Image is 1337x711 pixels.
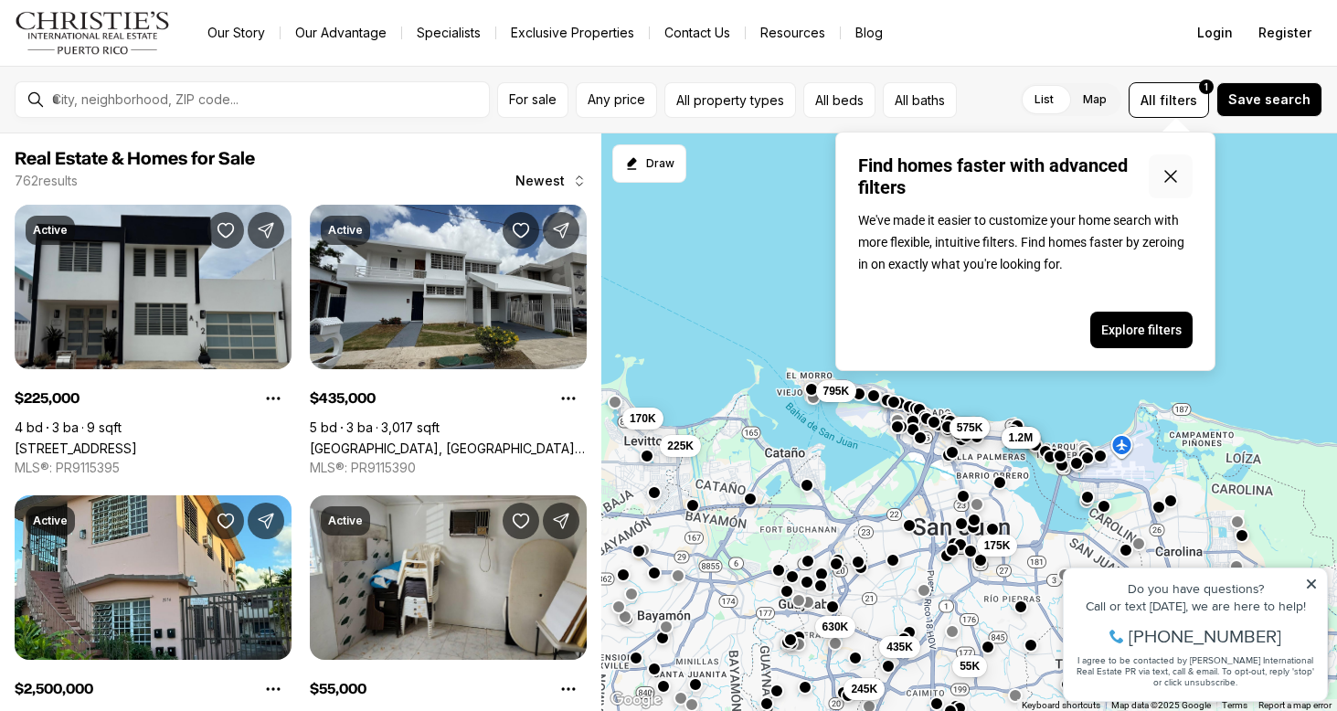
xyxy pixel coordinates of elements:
[1204,80,1208,94] span: 1
[667,439,694,453] span: 225K
[255,380,292,417] button: Property options
[15,440,137,456] a: Calle 1 VILLAS DE LEVITTOWN #A12, TOA BAJA PR, 00949
[650,20,745,46] button: Contact Us
[660,435,701,457] button: 225K
[1068,83,1121,116] label: Map
[255,671,292,707] button: Property options
[746,20,840,46] a: Resources
[814,615,855,637] button: 630K
[328,223,363,238] p: Active
[248,503,284,539] button: Share Property
[664,82,796,118] button: All property types
[815,379,856,401] button: 795K
[1247,15,1322,51] button: Register
[19,58,264,71] div: Call or text [DATE], we are here to help!
[1002,427,1041,449] button: 2.5M
[509,92,557,107] span: For sale
[1149,154,1193,198] button: Close popover
[207,503,244,539] button: Save Property: 2256 CACIQUE
[803,82,875,118] button: All beds
[543,212,579,249] button: Share Property
[822,619,848,633] span: 630K
[1020,83,1068,116] label: List
[496,20,649,46] a: Exclusive Properties
[15,174,78,188] p: 762 results
[402,20,495,46] a: Specialists
[858,209,1193,275] p: We've made it easier to customize your home search with more flexible, intuitive filters. Find ho...
[858,154,1149,198] p: Find homes faster with advanced filters
[960,659,980,674] span: 55K
[19,41,264,54] div: Do you have questions?
[588,92,645,107] span: Any price
[1186,15,1244,51] button: Login
[612,144,686,183] button: Start drawing
[883,82,957,118] button: All baths
[952,655,987,677] button: 55K
[1001,426,1040,448] button: 1.2M
[504,163,598,199] button: Newest
[281,20,401,46] a: Our Advantage
[822,383,849,398] span: 795K
[328,514,363,528] p: Active
[879,635,920,657] button: 435K
[630,410,656,425] span: 170K
[886,639,913,653] span: 435K
[503,503,539,539] button: Save Property:
[956,419,982,434] span: 575K
[1160,90,1197,110] span: filters
[248,212,284,249] button: Share Property
[497,82,568,118] button: For sale
[33,514,68,528] p: Active
[576,82,657,118] button: Any price
[949,416,990,438] button: 575K
[983,537,1010,552] span: 175K
[503,212,539,249] button: Save Property: College Park IV LOVAINA
[193,20,280,46] a: Our Story
[1008,430,1033,444] span: 1.2M
[310,440,587,456] a: College Park IV LOVAINA, SAN JUAN PR, 00921
[543,503,579,539] button: Share Property
[23,112,260,147] span: I agree to be contacted by [PERSON_NAME] International Real Estate PR via text, call & email. To ...
[841,20,897,46] a: Blog
[1141,90,1156,110] span: All
[515,174,565,188] span: Newest
[33,223,68,238] p: Active
[1129,82,1209,118] button: Allfilters1
[15,150,255,168] span: Real Estate & Homes for Sale
[550,380,587,417] button: Property options
[1216,82,1322,117] button: Save search
[1228,92,1310,107] span: Save search
[851,682,877,696] span: 245K
[1197,26,1233,40] span: Login
[1090,312,1193,348] button: Explore filters
[1258,26,1311,40] span: Register
[207,212,244,249] button: Save Property: Calle 1 VILLAS DE LEVITTOWN #A12
[75,86,228,104] span: [PHONE_NUMBER]
[550,671,587,707] button: Property options
[976,534,1017,556] button: 175K
[622,407,663,429] button: 170K
[844,678,885,700] button: 245K
[15,11,171,55] img: logo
